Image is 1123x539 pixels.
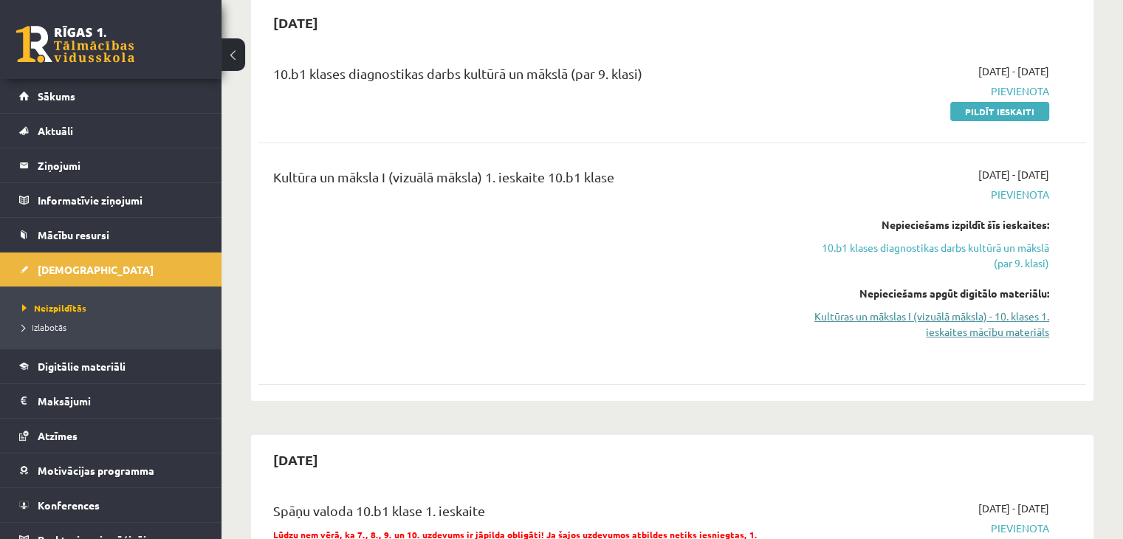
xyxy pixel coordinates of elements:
a: Pildīt ieskaiti [950,102,1049,121]
span: Motivācijas programma [38,464,154,477]
span: [DEMOGRAPHIC_DATA] [38,263,154,276]
a: Ziņojumi [19,148,203,182]
h2: [DATE] [258,5,333,40]
div: Spāņu valoda 10.b1 klase 1. ieskaite [273,501,783,528]
a: [DEMOGRAPHIC_DATA] [19,253,203,286]
a: Rīgas 1. Tālmācības vidusskola [16,26,134,63]
span: Pievienota [806,521,1049,536]
a: Informatīvie ziņojumi [19,183,203,217]
span: Mācību resursi [38,228,109,241]
a: Motivācijas programma [19,453,203,487]
div: Kultūra un māksla I (vizuālā māksla) 1. ieskaite 10.b1 klase [273,167,783,194]
span: Konferences [38,498,100,512]
span: Izlabotās [22,321,66,333]
a: Aktuāli [19,114,203,148]
a: Kultūras un mākslas I (vizuālā māksla) - 10. klases 1. ieskaites mācību materiāls [806,309,1049,340]
legend: Maksājumi [38,384,203,418]
span: Pievienota [806,83,1049,99]
span: Neizpildītās [22,302,86,314]
span: [DATE] - [DATE] [978,501,1049,516]
a: Izlabotās [22,320,207,334]
h2: [DATE] [258,442,333,477]
span: [DATE] - [DATE] [978,63,1049,79]
div: Nepieciešams apgūt digitālo materiālu: [806,286,1049,301]
a: Neizpildītās [22,301,207,315]
legend: Informatīvie ziņojumi [38,183,203,217]
a: Mācību resursi [19,218,203,252]
span: Sākums [38,89,75,103]
div: Nepieciešams izpildīt šīs ieskaites: [806,217,1049,233]
span: [DATE] - [DATE] [978,167,1049,182]
div: 10.b1 klases diagnostikas darbs kultūrā un mākslā (par 9. klasi) [273,63,783,91]
a: Maksājumi [19,384,203,418]
a: Digitālie materiāli [19,349,203,383]
span: Pievienota [806,187,1049,202]
span: Atzīmes [38,429,78,442]
span: Aktuāli [38,124,73,137]
a: Sākums [19,79,203,113]
a: Atzīmes [19,419,203,453]
a: Konferences [19,488,203,522]
a: 10.b1 klases diagnostikas darbs kultūrā un mākslā (par 9. klasi) [806,240,1049,271]
legend: Ziņojumi [38,148,203,182]
span: Digitālie materiāli [38,360,126,373]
